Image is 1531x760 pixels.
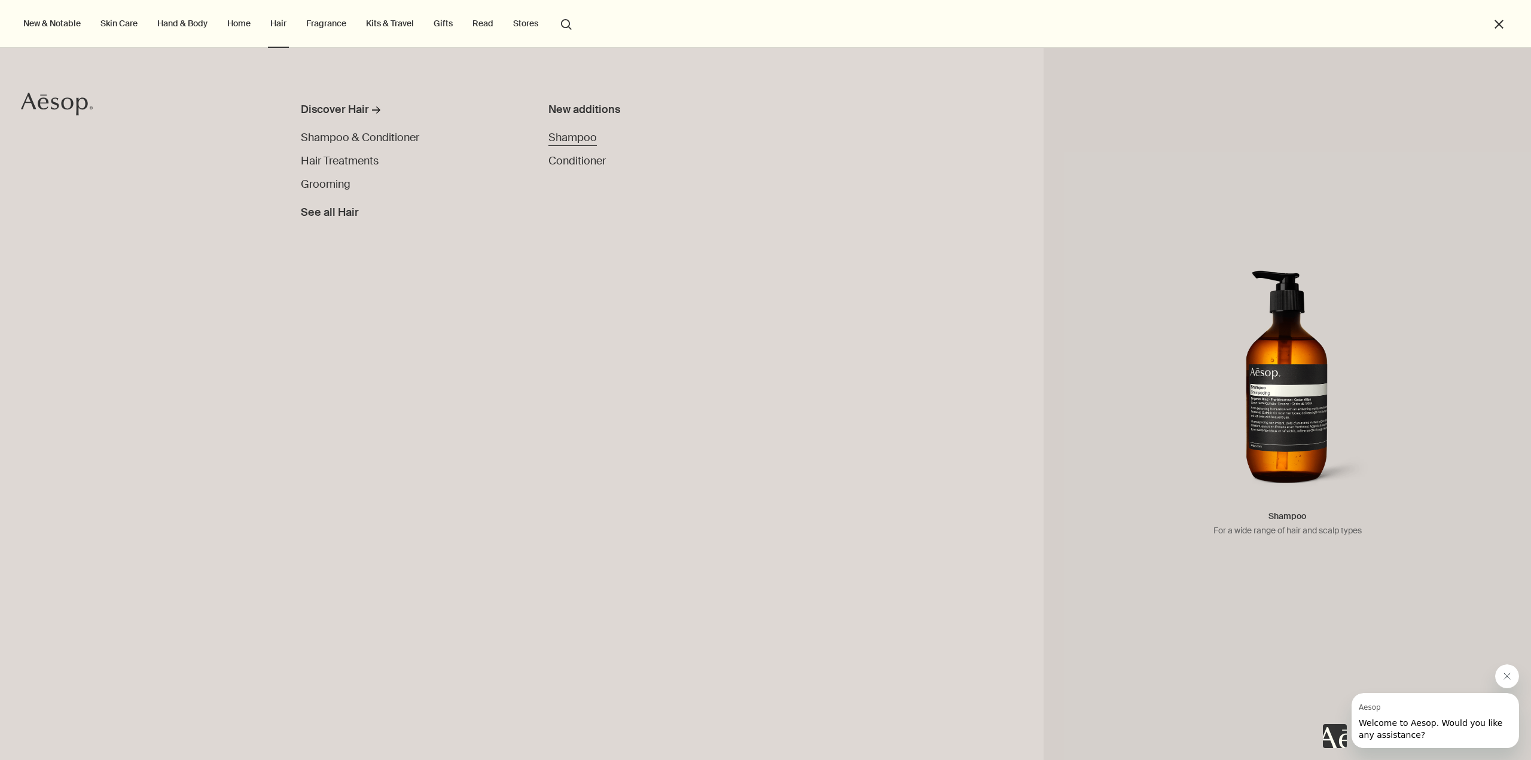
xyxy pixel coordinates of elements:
[225,16,253,31] a: Home
[1056,524,1519,537] p: For a wide range of hair and scalp types
[1495,664,1519,688] iframe: Close message from Aesop
[1056,509,1519,537] h5: Shampoo
[301,130,419,146] a: Shampoo & Conditioner
[556,12,577,35] button: Open search
[155,16,210,31] a: Hand & Body
[301,153,379,169] a: Hair Treatments
[511,16,541,31] button: Stores
[21,92,93,116] svg: Aesop
[301,102,502,123] a: Discover Hair
[364,16,416,31] a: Kits & Travel
[1323,664,1519,748] div: Aesop says "Welcome to Aesop. Would you like any assistance?". Open messaging window to continue ...
[301,205,359,221] span: See all Hair
[301,200,359,221] a: See all Hair
[1492,17,1506,31] button: Close the Menu
[548,154,606,168] span: Conditioner
[1323,724,1347,748] iframe: no content
[21,92,93,119] a: Aesop
[1056,258,1519,549] a: Aesop shampoo with amber bottle with pumpShampooFor a wide range of hair and scalp types
[1195,270,1379,497] img: Aesop shampoo with amber bottle with pump
[301,102,369,118] div: Discover Hair
[268,16,289,31] a: Hair
[301,154,379,168] span: Hair Treatments
[301,177,350,191] span: Grooming
[548,130,597,145] span: Shampoo
[431,16,455,31] a: Gifts
[21,16,83,31] button: New & Notable
[304,16,349,31] a: Fragrance
[470,16,496,31] a: Read
[301,176,350,193] a: Grooming
[548,130,597,146] a: Shampoo
[301,130,419,145] span: Shampoo & Conditioner
[548,102,794,118] div: New additions
[548,153,606,169] a: Conditioner
[1352,693,1519,748] iframe: Message from Aesop
[98,16,140,31] a: Skin Care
